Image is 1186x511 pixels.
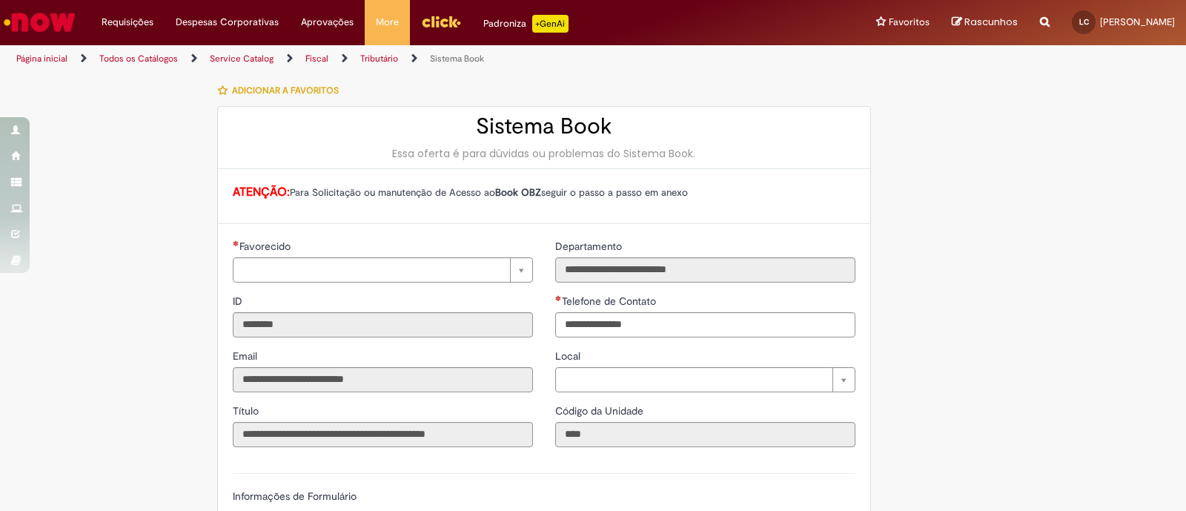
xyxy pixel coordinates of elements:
[233,312,533,337] input: ID
[555,239,625,254] label: Somente leitura - Departamento
[232,85,339,96] span: Adicionar a Favoritos
[889,15,930,30] span: Favoritos
[210,53,274,65] a: Service Catalog
[217,75,347,106] button: Adicionar a Favoritos
[233,146,855,161] div: Essa oferta é para dúvidas ou problemas do Sistema Book.
[376,15,399,30] span: More
[952,16,1018,30] a: Rascunhos
[233,349,260,363] span: Somente leitura - Email
[176,15,279,30] span: Despesas Corporativas
[1100,16,1175,28] span: [PERSON_NAME]
[1,7,78,37] img: ServiceNow
[555,312,855,337] input: Telefone de Contato
[233,367,533,392] input: Email
[233,294,245,309] label: Somente leitura - ID
[555,422,855,447] input: Código da Unidade
[233,240,239,246] span: Necessários
[233,349,260,363] label: Somente leitura - Email
[483,15,569,33] div: Padroniza
[239,240,294,253] span: Necessários - Favorecido
[290,186,688,199] span: Para Solicitação ou manutenção de Acesso ao seguir o passo a passo em anexo
[495,186,541,199] strong: Book OBZ
[360,53,398,65] a: Tributário
[233,404,262,418] span: Somente leitura - Título
[1079,17,1089,27] span: LC
[555,349,583,363] span: Local
[99,53,178,65] a: Todos os Catálogos
[555,403,646,418] label: Somente leitura - Código da Unidade
[233,403,262,418] label: Somente leitura - Título
[233,489,357,503] label: Informações de Formulário
[11,45,780,73] ul: Trilhas de página
[16,53,67,65] a: Página inicial
[305,53,328,65] a: Fiscal
[430,53,484,65] a: Sistema Book
[233,422,533,447] input: Título
[233,257,533,283] a: Limpar campo Favorecido
[555,404,646,418] span: Somente leitura - Código da Unidade
[301,15,354,30] span: Aprovações
[555,295,562,301] span: Obrigatório Preenchido
[964,15,1018,29] span: Rascunhos
[233,114,855,139] h2: Sistema Book
[233,185,290,200] strong: ATENÇÃO:
[555,367,855,392] a: Limpar campo Local
[421,10,461,33] img: click_logo_yellow_360x200.png
[102,15,153,30] span: Requisições
[562,294,659,308] span: Telefone de Contato
[532,15,569,33] p: +GenAi
[555,257,855,283] input: Departamento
